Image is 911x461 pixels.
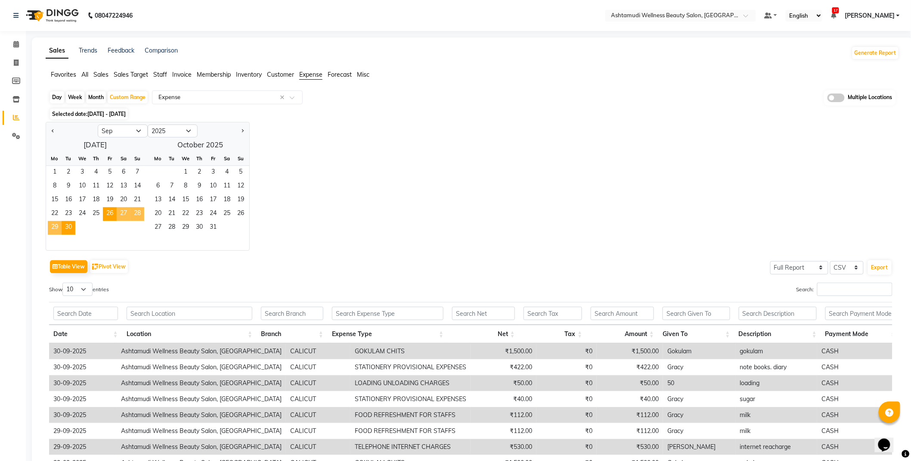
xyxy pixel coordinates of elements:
input: Search Date [53,307,118,320]
span: 3 [75,166,89,180]
button: Generate Report [852,47,899,59]
td: STATIONERY PROVISIONAL EXPENSES [350,391,471,407]
td: milk [736,407,818,423]
td: CASH [817,407,892,423]
span: 11 [89,180,103,193]
td: 29-09-2025 [49,423,117,439]
td: CALICUT [286,375,350,391]
td: 30-09-2025 [49,343,117,359]
div: Thursday, October 30, 2025 [192,221,206,235]
span: 30 [62,221,75,235]
span: Sales Target [114,71,148,78]
th: Description: activate to sort column ascending [734,325,821,343]
div: Wednesday, October 29, 2025 [179,221,192,235]
span: 26 [234,207,248,221]
span: 12 [103,180,117,193]
td: ₹1,500.00 [597,343,663,359]
span: 7 [165,180,179,193]
td: Gokulam [663,343,735,359]
span: 7 [130,166,144,180]
span: 5 [103,166,117,180]
img: logo [22,3,81,28]
span: Favorites [51,71,76,78]
td: 29-09-2025 [49,439,117,455]
div: Saturday, October 25, 2025 [220,207,234,221]
div: Wednesday, September 17, 2025 [75,193,89,207]
input: Search Given To [663,307,730,320]
label: Search: [796,283,892,296]
span: Membership [197,71,231,78]
span: [PERSON_NAME] [845,11,895,20]
span: 27 [117,207,130,221]
div: Wednesday, October 15, 2025 [179,193,192,207]
td: Gracy [663,407,735,423]
div: Wednesday, September 10, 2025 [75,180,89,193]
span: 20 [117,193,130,207]
div: Monday, October 13, 2025 [151,193,165,207]
td: ₹422.00 [471,359,536,375]
div: We [179,152,192,165]
div: Month [86,91,106,103]
span: 13 [117,180,130,193]
span: 2 [62,166,75,180]
td: 30-09-2025 [49,407,117,423]
span: 15 [48,193,62,207]
button: Previous month [50,124,56,138]
span: 27 [151,221,165,235]
iframe: chat widget [875,427,902,452]
div: Monday, September 29, 2025 [48,221,62,235]
span: 18 [89,193,103,207]
div: Saturday, October 4, 2025 [220,166,234,180]
div: Saturday, September 27, 2025 [117,207,130,221]
div: Monday, October 20, 2025 [151,207,165,221]
th: Given To: activate to sort column ascending [658,325,734,343]
td: gokulam [736,343,818,359]
span: 28 [130,207,144,221]
td: CASH [817,439,892,455]
td: STATIONERY PROVISIONAL EXPENSES [350,359,471,375]
span: 31 [206,221,220,235]
div: Thursday, September 18, 2025 [89,193,103,207]
td: ₹40.00 [471,391,536,407]
td: ₹1,500.00 [471,343,536,359]
div: Friday, October 3, 2025 [206,166,220,180]
td: CALICUT [286,439,350,455]
span: 26 [103,207,117,221]
td: ₹50.00 [471,375,536,391]
span: 17 [75,193,89,207]
span: Misc [357,71,369,78]
span: Multiple Locations [848,93,892,102]
span: 13 [151,193,165,207]
td: ₹112.00 [597,407,663,423]
div: Tu [62,152,75,165]
td: Ashtamudi Wellness Beauty Salon, [GEOGRAPHIC_DATA] [117,391,286,407]
span: 10 [75,180,89,193]
div: Fr [103,152,117,165]
span: 14 [165,193,179,207]
th: Amount: activate to sort column ascending [586,325,658,343]
td: ₹112.00 [471,407,536,423]
div: Custom Range [108,91,148,103]
span: 8 [179,180,192,193]
td: GOKULAM CHITS [350,343,471,359]
div: Friday, September 26, 2025 [103,207,117,221]
span: 21 [130,193,144,207]
td: Gracy [663,391,735,407]
span: 14 [130,180,144,193]
div: Thursday, September 11, 2025 [89,180,103,193]
span: Clear all [280,93,287,102]
span: 9 [192,180,206,193]
span: 23 [192,207,206,221]
a: Feedback [108,47,134,54]
b: 08047224946 [95,3,133,28]
input: Search: [817,283,892,296]
td: Gracy [663,359,735,375]
td: note books. diary [736,359,818,375]
div: Thursday, October 23, 2025 [192,207,206,221]
td: Ashtamudi Wellness Beauty Salon, [GEOGRAPHIC_DATA] [117,407,286,423]
div: Friday, September 12, 2025 [103,180,117,193]
input: Search Expense Type [332,307,443,320]
th: Date: activate to sort column ascending [49,325,122,343]
div: Wednesday, September 24, 2025 [75,207,89,221]
span: 25 [89,207,103,221]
